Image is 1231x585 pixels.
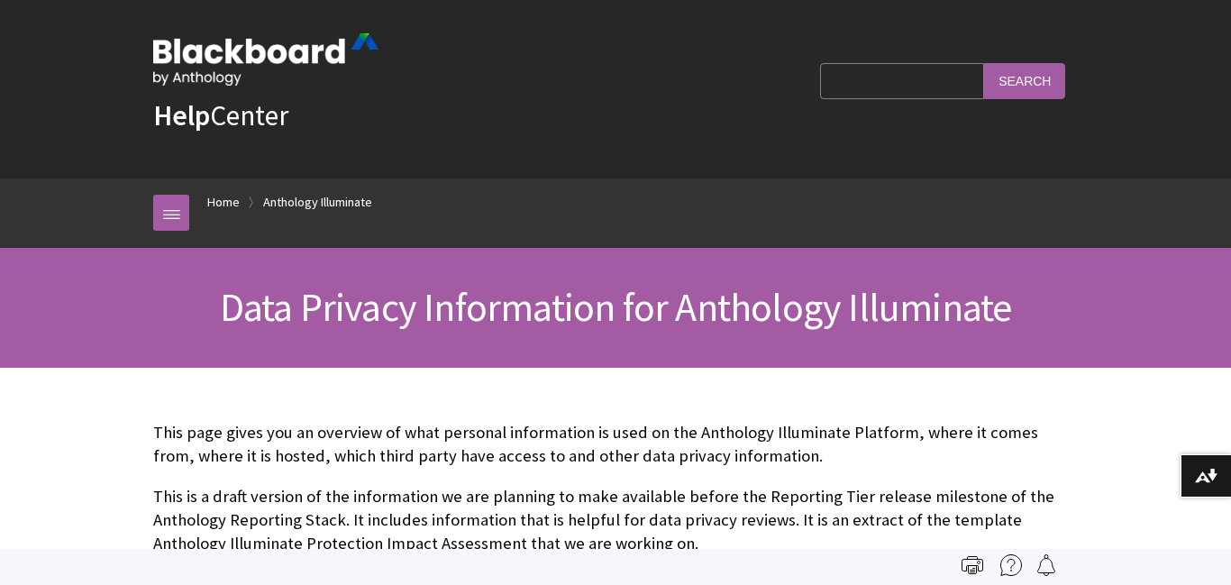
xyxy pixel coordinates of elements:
[263,191,372,214] a: Anthology Illuminate
[153,97,210,133] strong: Help
[984,63,1065,98] input: Search
[153,421,1078,468] p: This page gives you an overview of what personal information is used on the Anthology Illuminate ...
[207,191,240,214] a: Home
[220,282,1012,332] span: Data Privacy Information for Anthology Illuminate
[1035,554,1057,576] img: Follow this page
[153,485,1078,556] p: This is a draft version of the information we are planning to make available before the Reporting...
[962,554,983,576] img: Print
[153,97,288,133] a: HelpCenter
[1000,554,1022,576] img: More help
[153,33,378,86] img: Blackboard by Anthology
